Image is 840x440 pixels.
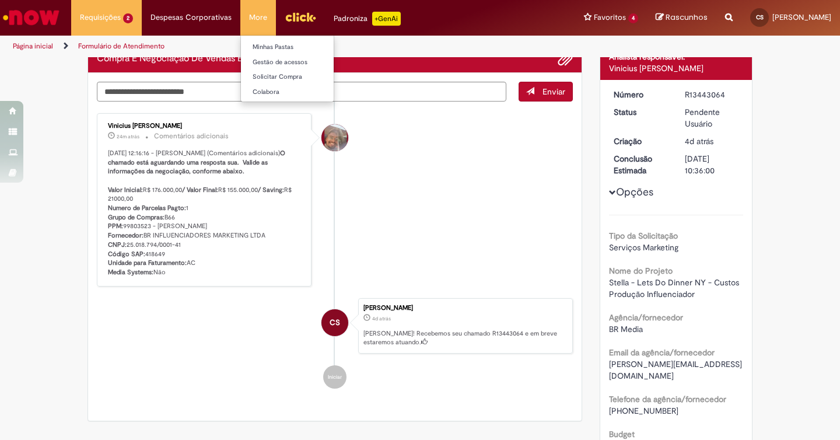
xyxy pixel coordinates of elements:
[609,406,678,416] span: [PHONE_NUMBER]
[558,51,573,67] button: Adicionar anexos
[117,133,139,140] time: 28/08/2025 12:16:16
[756,13,764,21] span: CS
[97,298,573,354] li: Carla Maria Gomes De Sousa
[97,82,506,102] textarea: Digite sua mensagem aqui...
[542,86,565,97] span: Enviar
[519,82,573,102] button: Enviar
[13,41,53,51] a: Página inicial
[605,153,677,176] dt: Conclusão Estimada
[605,89,677,100] dt: Número
[108,240,127,249] b: CNPJ:
[108,259,187,267] b: Unidade para Faturamento:
[363,329,566,347] p: [PERSON_NAME]! Recebemos seu chamado R13443064 e em breve estaremos atuando.
[123,13,133,23] span: 2
[372,12,401,26] p: +GenAi
[628,13,638,23] span: 4
[334,12,401,26] div: Padroniza
[609,324,643,334] span: BR Media
[285,8,316,26] img: click_logo_yellow_360x200.png
[108,222,123,231] b: PPM:
[656,12,708,23] a: Rascunhos
[372,315,391,322] span: 4d atrás
[609,277,741,299] span: Stella - Lets Do Dinner NY - Custos Produção Influenciador
[108,231,143,240] b: Fornecedor:
[258,186,284,194] b: / Saving:
[154,131,229,141] small: Comentários adicionais
[609,347,715,358] b: Email da agência/fornecedor
[685,135,739,147] div: 25/08/2025 09:35:52
[609,359,742,381] span: [PERSON_NAME][EMAIL_ADDRESS][DOMAIN_NAME]
[609,231,678,241] b: Tipo da Solicitação
[150,12,232,23] span: Despesas Corporativas
[182,186,218,194] b: / Valor Final:
[609,394,726,404] b: Telefone da agência/fornecedor
[108,250,145,259] b: Código SAP:
[108,268,153,277] b: Media Systems:
[685,106,739,130] div: Pendente Usuário
[605,106,677,118] dt: Status
[685,136,713,146] time: 25/08/2025 09:35:52
[609,429,635,439] b: Budget
[78,41,164,51] a: Formulário de Atendimento
[605,135,677,147] dt: Criação
[321,124,348,151] div: Vinicius Rafael De Souza
[685,153,739,176] div: [DATE] 10:36:00
[594,12,626,23] span: Favoritos
[108,123,302,130] div: Vinicius [PERSON_NAME]
[117,133,139,140] span: 24m atrás
[609,62,744,74] div: Vinicius [PERSON_NAME]
[97,102,573,400] ul: Histórico de tíquete
[609,266,673,276] b: Nome do Projeto
[372,315,391,322] time: 25/08/2025 09:35:52
[108,204,186,212] b: Numero de Parcelas Pagto:
[1,6,61,29] img: ServiceNow
[241,41,369,54] a: Minhas Pastas
[363,305,566,312] div: [PERSON_NAME]
[249,12,267,23] span: More
[666,12,708,23] span: Rascunhos
[108,149,287,194] b: O chamado está aguardando uma resposta sua. Valide as informações da negociação, conforme abaixo....
[240,35,334,102] ul: More
[321,309,348,336] div: Carla Maria Gomes De Sousa
[97,54,287,64] h2: Compra E Negociação De Vendas E Marketing Histórico de tíquete
[108,213,164,222] b: Grupo de Compras:
[609,242,678,253] span: Serviços Marketing
[609,312,683,323] b: Agência/fornecedor
[685,136,713,146] span: 4d atrás
[108,149,302,277] p: [DATE] 12:16:16 - [PERSON_NAME] (Comentários adicionais) R$ 176.000,00 R$ 155.000,00 R$ 21000,00 ...
[330,309,340,337] span: CS
[9,36,551,57] ul: Trilhas de página
[80,12,121,23] span: Requisições
[772,12,831,22] span: [PERSON_NAME]
[241,56,369,69] a: Gestão de acessos
[685,89,739,100] div: R13443064
[241,71,369,83] a: Solicitar Compra
[241,86,369,99] a: Colabora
